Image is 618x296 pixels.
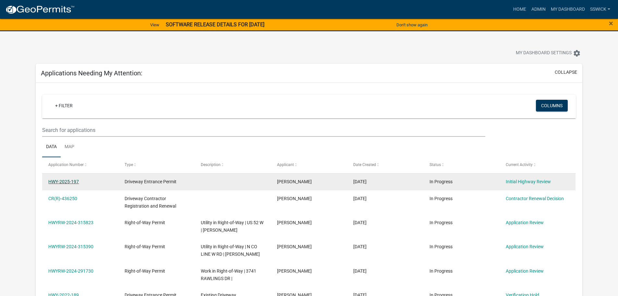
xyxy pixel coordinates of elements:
[125,162,133,167] span: Type
[506,268,544,274] a: Application Review
[430,244,453,249] span: In Progress
[42,123,485,137] input: Search for applications
[201,220,263,233] span: Utility in Right-of-Way | US 52 W | Dylan Garrison
[277,244,312,249] span: Dylan Garrison
[48,268,93,274] a: HWYRW-2024-291730
[506,244,544,249] a: Application Review
[609,19,613,27] button: Close
[506,220,544,225] a: Application Review
[430,179,453,184] span: In Progress
[61,137,78,158] a: Map
[430,220,453,225] span: In Progress
[555,69,577,76] button: collapse
[347,157,423,173] datatable-header-cell: Date Created
[48,162,84,167] span: Application Number
[125,268,165,274] span: Right-of-Way Permit
[353,162,376,167] span: Date Created
[529,3,548,16] a: Admin
[48,244,93,249] a: HWYRW-2024-315390
[277,268,312,274] span: Megan Toth
[201,268,256,281] span: Work in Right-of-Way | 3741 RAWLINGS DR |
[506,179,551,184] a: Initial Highway Review
[573,49,581,57] i: settings
[511,3,529,16] a: Home
[148,19,162,30] a: View
[125,244,165,249] span: Right-of-Way Permit
[430,196,453,201] span: In Progress
[42,137,61,158] a: Data
[125,179,176,184] span: Driveway Entrance Permit
[48,196,77,201] a: CR(R)-436250
[277,220,312,225] span: Dylan Garrison
[548,3,588,16] a: My Dashboard
[353,179,367,184] span: 09/03/2025
[353,220,367,225] span: 09/24/2024
[201,162,221,167] span: Description
[516,49,572,57] span: My Dashboard Settings
[506,162,533,167] span: Current Activity
[430,162,441,167] span: Status
[353,268,367,274] span: 07/30/2024
[506,196,564,201] a: Contractor Renewal Decision
[423,157,499,173] datatable-header-cell: Status
[41,69,142,77] h5: Applications Needing My Attention:
[125,220,165,225] span: Right-of-Way Permit
[125,196,176,209] span: Driveway Contractor Registration and Renewal
[430,268,453,274] span: In Progress
[277,179,312,184] span: Beverly Wilson
[588,3,613,16] a: sswick
[42,157,118,173] datatable-header-cell: Application Number
[353,244,367,249] span: 09/24/2024
[511,47,586,59] button: My Dashboard Settingssettings
[166,21,264,28] strong: SOFTWARE RELEASE DETAILS FOR [DATE]
[118,157,195,173] datatable-header-cell: Type
[536,100,568,111] button: Columns
[353,196,367,201] span: 06/16/2025
[195,157,271,173] datatable-header-cell: Description
[609,19,613,28] span: ×
[201,244,260,257] span: Utility in Right-of-Way | N CO LINE W RD | Dylan Garrison
[277,162,294,167] span: Applicant
[271,157,347,173] datatable-header-cell: Applicant
[277,196,312,201] span: Anthony Hardebeck
[499,157,576,173] datatable-header-cell: Current Activity
[50,100,78,111] a: + Filter
[394,19,430,30] button: Don't show again
[48,220,93,225] a: HWYRW-2024-315823
[48,179,79,184] a: HWY-2025-197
